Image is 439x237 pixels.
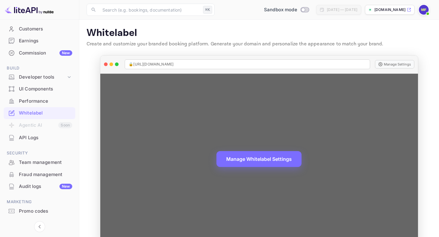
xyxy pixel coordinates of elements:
[19,110,72,117] div: Whitelabel
[19,74,66,81] div: Developer tools
[4,65,75,72] span: Build
[19,171,72,178] div: Fraud management
[19,26,72,33] div: Customers
[19,159,72,166] div: Team management
[19,183,72,190] div: Audit logs
[4,169,75,180] a: Fraud management
[375,60,414,69] button: Manage Settings
[4,72,75,83] div: Developer tools
[19,98,72,105] div: Performance
[87,27,432,39] p: Whitelabel
[34,221,45,232] button: Collapse navigation
[4,23,75,34] a: Customers
[4,47,75,58] a: CommissionNew
[419,5,429,15] img: mohamed faried
[4,83,75,94] a: UI Components
[19,37,72,44] div: Earnings
[4,132,75,144] div: API Logs
[4,150,75,157] span: Security
[374,7,405,12] p: [DOMAIN_NAME]
[4,157,75,168] a: Team management
[5,5,54,15] img: LiteAPI logo
[4,11,75,22] a: Bookings
[4,181,75,192] a: Audit logsNew
[19,50,72,57] div: Commission
[203,6,212,14] div: ⌘K
[4,23,75,35] div: Customers
[4,35,75,46] a: Earnings
[19,134,72,141] div: API Logs
[4,199,75,205] span: Marketing
[327,7,357,12] div: [DATE] — [DATE]
[99,4,201,16] input: Search (e.g. bookings, documentation)
[4,35,75,47] div: Earnings
[262,6,311,13] div: Switch to Production mode
[129,62,173,67] span: 🔒 [URL][DOMAIN_NAME]
[264,6,297,13] span: Sandbox mode
[216,151,302,167] button: Manage Whitelabel Settings
[19,208,72,215] div: Promo codes
[4,132,75,143] a: API Logs
[4,169,75,181] div: Fraud management
[4,95,75,107] a: Performance
[4,107,75,118] a: Whitelabel
[4,205,75,217] a: Promo codes
[19,86,72,93] div: UI Components
[59,184,72,189] div: New
[4,181,75,193] div: Audit logsNew
[4,157,75,168] div: Team management
[87,41,432,48] p: Create and customize your branded booking platform. Generate your domain and personalize the appe...
[59,50,72,56] div: New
